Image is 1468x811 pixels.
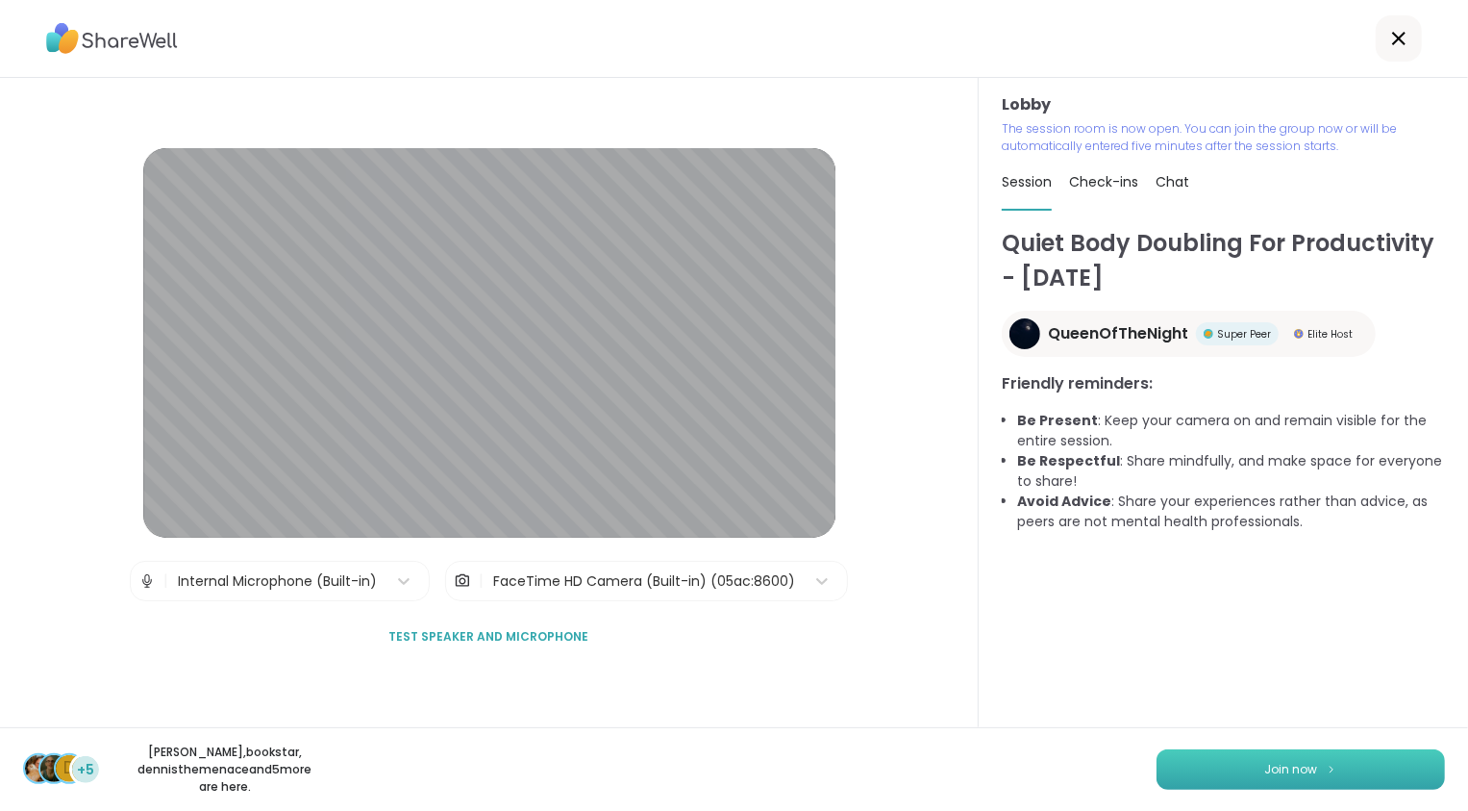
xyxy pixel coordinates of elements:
[1157,749,1445,790] button: Join now
[1002,226,1445,295] h1: Quiet Body Doubling For Productivity - [DATE]
[40,755,67,782] img: bookstar
[493,571,795,592] div: FaceTime HD Camera (Built-in) (05ac:8600)
[1002,93,1445,116] h3: Lobby
[77,760,94,780] span: +5
[1326,764,1337,774] img: ShareWell Logomark
[1017,411,1445,451] li: : Keep your camera on and remain visible for the entire session.
[1017,492,1111,511] b: Avoid Advice
[1204,329,1213,339] img: Super Peer
[1017,451,1445,492] li: : Share mindfully, and make space for everyone to share!
[479,562,484,600] span: |
[1294,329,1304,339] img: Elite Host
[1048,322,1188,345] span: QueenOfTheNight
[1156,172,1189,191] span: Chat
[1002,311,1376,357] a: QueenOfTheNightQueenOfTheNightSuper PeerSuper PeerElite HostElite Host
[1009,318,1040,349] img: QueenOfTheNight
[46,16,178,61] img: ShareWell Logo
[1307,327,1353,342] span: Elite Host
[25,755,52,782] img: LuAnn
[178,571,377,592] div: Internal Microphone (Built-in)
[1017,411,1098,430] b: Be Present
[382,617,597,657] button: Test speaker and microphone
[389,628,589,646] span: Test speaker and microphone
[1069,172,1138,191] span: Check-ins
[117,744,333,796] p: [PERSON_NAME] , bookstar , dennisthemenace and 5 more are here.
[1002,120,1445,155] p: The session room is now open. You can join the group now or will be automatically entered five mi...
[1265,761,1318,778] span: Join now
[1002,172,1052,191] span: Session
[138,562,156,600] img: Microphone
[1017,492,1445,532] li: : Share your experiences rather than advice, as peers are not mental health professionals.
[63,756,75,781] span: d
[163,562,168,600] span: |
[1017,451,1120,470] b: Be Respectful
[1002,372,1445,395] h3: Friendly reminders:
[1217,327,1271,342] span: Super Peer
[454,562,471,600] img: Camera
